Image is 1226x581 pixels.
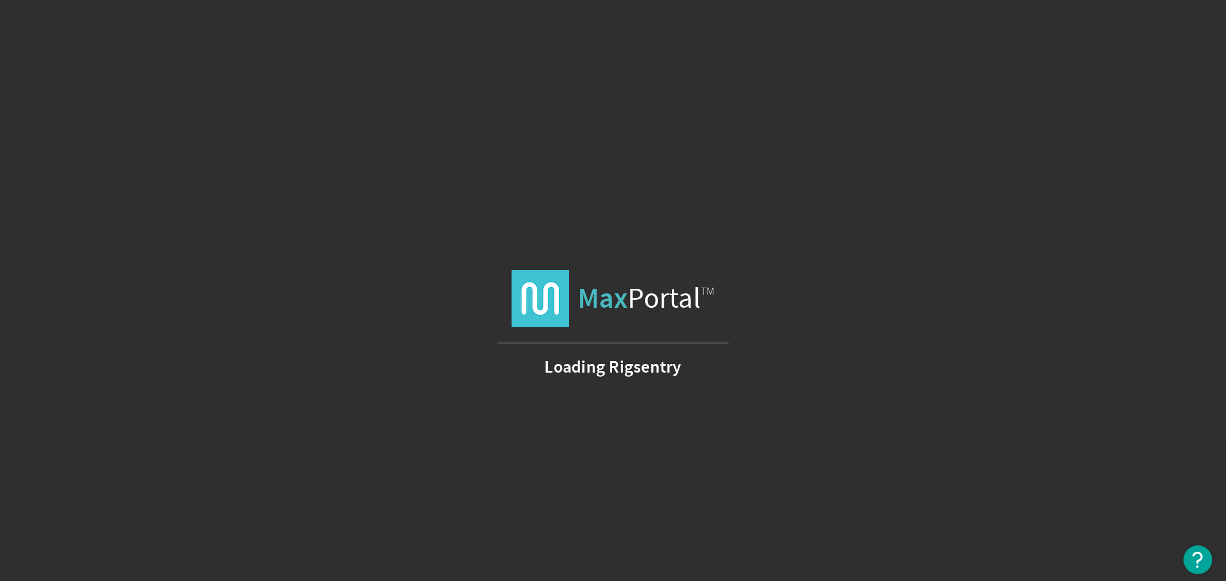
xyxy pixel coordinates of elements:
[1183,545,1212,574] button: Open Resource Center
[512,270,569,327] img: logo
[578,280,628,317] strong: Max
[701,284,715,299] span: TM
[544,361,681,373] strong: Loading Rigsentry
[578,270,715,327] span: Portal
